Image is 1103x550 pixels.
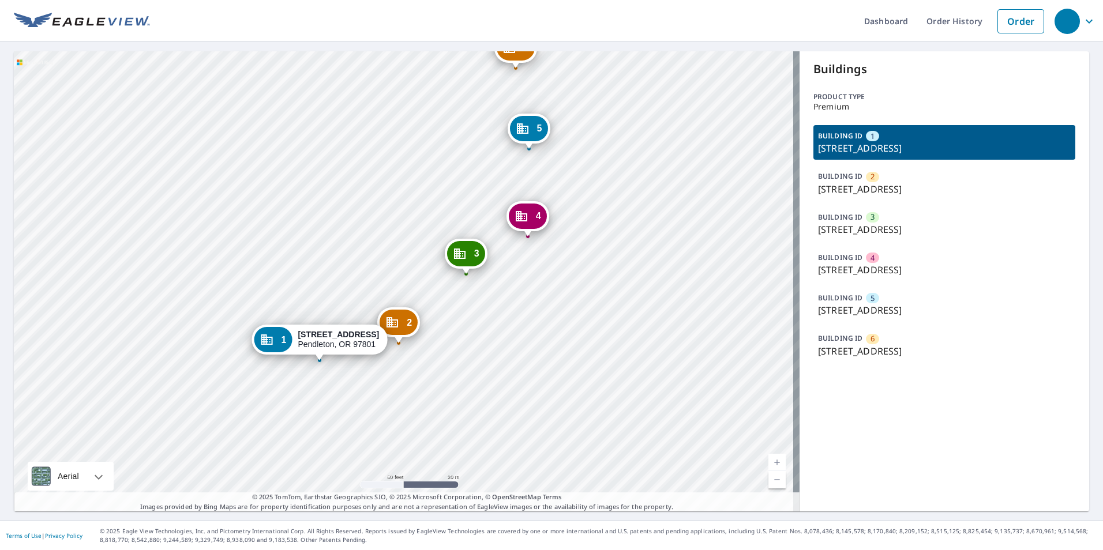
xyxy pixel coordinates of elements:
span: 5 [871,293,875,304]
span: 2 [871,171,875,182]
p: Premium [813,102,1075,111]
a: Current Level 19, Zoom In [768,454,786,471]
p: [STREET_ADDRESS] [818,303,1071,317]
div: Aerial [28,462,114,491]
p: © 2025 Eagle View Technologies, Inc. and Pictometry International Corp. All Rights Reserved. Repo... [100,527,1097,544]
p: BUILDING ID [818,333,862,343]
span: 2 [407,318,412,327]
p: | [6,532,82,539]
img: EV Logo [14,13,150,30]
p: BUILDING ID [818,293,862,303]
strong: [STREET_ADDRESS] [298,330,379,339]
a: Terms [543,492,562,501]
p: Images provided by Bing Maps are for property identification purposes only and are not a represen... [14,492,800,511]
p: [STREET_ADDRESS] [818,141,1071,155]
div: Dropped pin, building 4, Commercial property, 662 SW 30th St Pendleton, OR 97801 [507,201,549,237]
div: Dropped pin, building 5, Commercial property, 676 SW 30th St Pendleton, OR 97801 [508,114,550,149]
span: 6 [871,333,875,344]
span: © 2025 TomTom, Earthstar Geographics SIO, © 2025 Microsoft Corporation, © [252,492,562,502]
span: 1 [281,336,286,344]
a: Terms of Use [6,532,42,540]
span: 4 [536,212,541,220]
div: Aerial [54,462,82,491]
a: Current Level 19, Zoom Out [768,471,786,488]
a: OpenStreetMap [492,492,541,501]
p: [STREET_ADDRESS] [818,223,1071,236]
span: 4 [871,253,875,263]
p: [STREET_ADDRESS] [818,263,1071,277]
div: Dropped pin, building 1, Commercial property, 612 SW 30th St Pendleton, OR 97801 [252,325,387,360]
div: Pendleton, OR 97801 [298,330,379,349]
p: BUILDING ID [818,131,862,141]
p: [STREET_ADDRESS] [818,344,1071,358]
span: 3 [474,249,479,258]
a: Privacy Policy [45,532,82,540]
span: 1 [871,131,875,142]
span: 3 [871,212,875,223]
div: Dropped pin, building 2, Commercial property, 628 SW 30th St Pendleton, OR 97801 [377,307,420,343]
span: 5 [537,124,542,133]
p: BUILDING ID [818,171,862,181]
p: BUILDING ID [818,253,862,262]
a: Order [997,9,1044,33]
span: 6 [524,43,529,52]
p: [STREET_ADDRESS] [818,182,1071,196]
p: Product type [813,92,1075,102]
p: Buildings [813,61,1075,78]
div: Dropped pin, building 3, Commercial property, 600 SW 30th St Pendleton, OR 97801 [445,239,487,274]
p: BUILDING ID [818,212,862,222]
